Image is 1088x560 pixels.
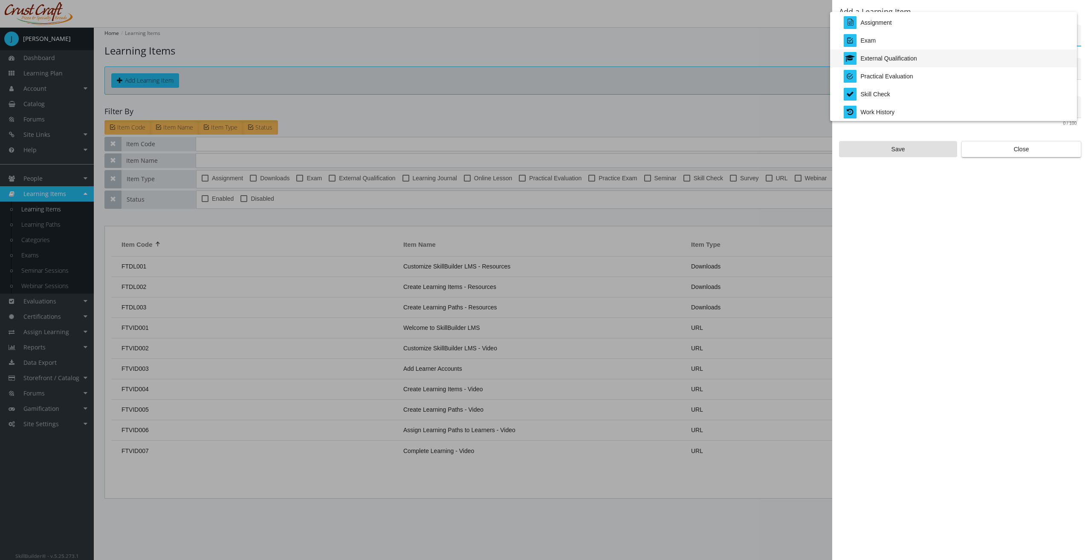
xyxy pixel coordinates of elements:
div: External Qualification [861,49,917,67]
div: Assignment [861,14,892,32]
div: Practical Evaluation [861,67,913,85]
div: Work History [861,103,895,121]
div: Skill Check [861,85,890,103]
div: Exam [861,32,876,49]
